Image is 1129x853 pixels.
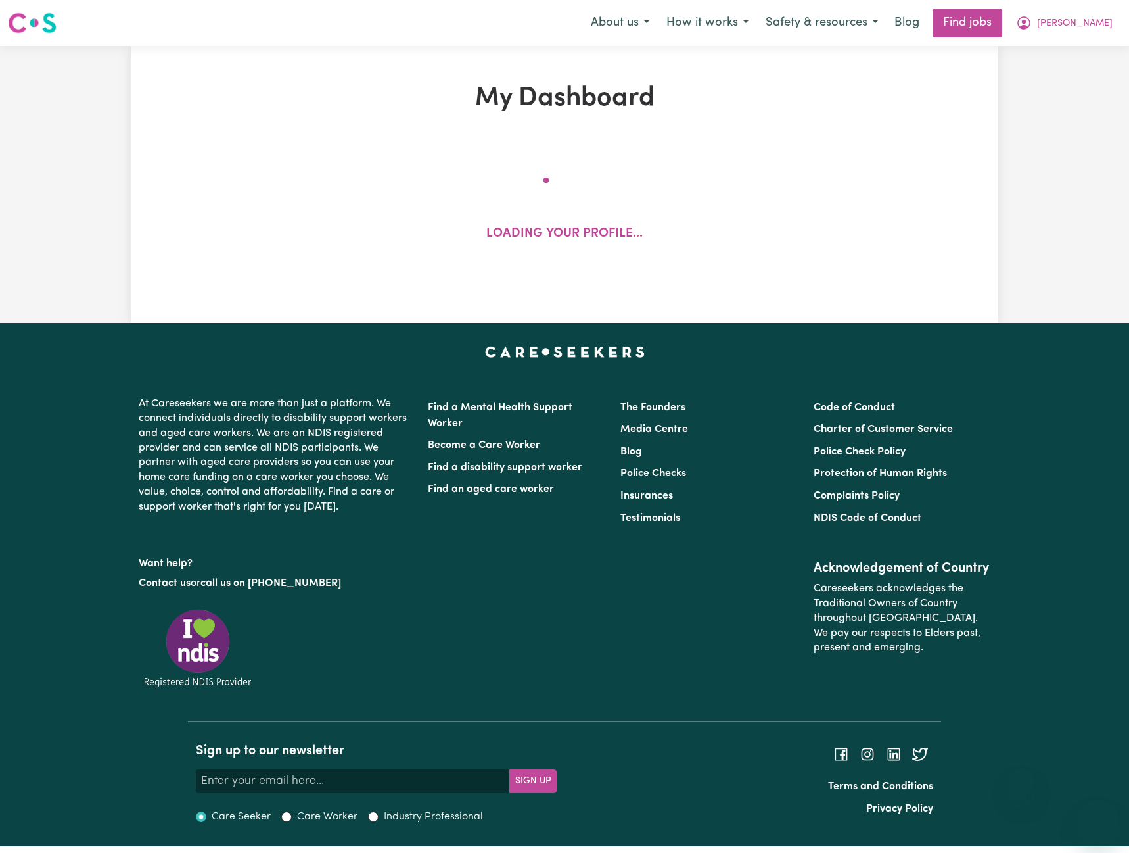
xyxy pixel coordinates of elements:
[814,424,953,435] a: Charter of Customer Service
[485,347,645,357] a: Careseekers home page
[814,560,990,576] h2: Acknowledgement of Country
[428,402,572,429] a: Find a Mental Health Support Worker
[620,424,688,435] a: Media Centre
[428,462,582,473] a: Find a disability support worker
[139,578,191,589] a: Contact us
[196,743,557,759] h2: Sign up to our newsletter
[620,402,685,413] a: The Founders
[384,809,483,825] label: Industry Professional
[212,809,271,825] label: Care Seeker
[814,447,906,457] a: Police Check Policy
[757,9,887,37] button: Safety & resources
[139,551,412,571] p: Want help?
[620,513,680,524] a: Testimonials
[814,576,990,660] p: Careseekers acknowledges the Traditional Owners of Country throughout [GEOGRAPHIC_DATA]. We pay o...
[814,468,947,479] a: Protection of Human Rights
[886,749,902,760] a: Follow Careseekers on LinkedIn
[582,9,658,37] button: About us
[620,447,642,457] a: Blog
[139,571,412,596] p: or
[860,749,875,760] a: Follow Careseekers on Instagram
[283,83,846,114] h1: My Dashboard
[428,484,554,495] a: Find an aged care worker
[8,8,57,38] a: Careseekers logo
[196,769,510,793] input: Enter your email here...
[139,607,257,689] img: Registered NDIS provider
[828,781,933,792] a: Terms and Conditions
[1076,800,1118,842] iframe: Button to launch messaging window
[428,440,540,451] a: Become a Care Worker
[933,9,1002,37] a: Find jobs
[814,513,921,524] a: NDIS Code of Conduct
[620,491,673,501] a: Insurances
[297,809,357,825] label: Care Worker
[866,804,933,814] a: Privacy Policy
[8,11,57,35] img: Careseekers logo
[833,749,849,760] a: Follow Careseekers on Facebook
[887,9,927,37] a: Blog
[200,578,341,589] a: call us on [PHONE_NUMBER]
[139,391,412,520] p: At Careseekers we are more than just a platform. We connect individuals directly to disability su...
[1007,9,1121,37] button: My Account
[912,749,928,760] a: Follow Careseekers on Twitter
[509,769,557,793] button: Subscribe
[620,468,686,479] a: Police Checks
[814,491,900,501] a: Complaints Policy
[1037,16,1113,31] span: [PERSON_NAME]
[658,9,757,37] button: How it works
[814,402,895,413] a: Code of Conduct
[486,225,643,244] p: Loading your profile...
[1008,769,1034,795] iframe: Close message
